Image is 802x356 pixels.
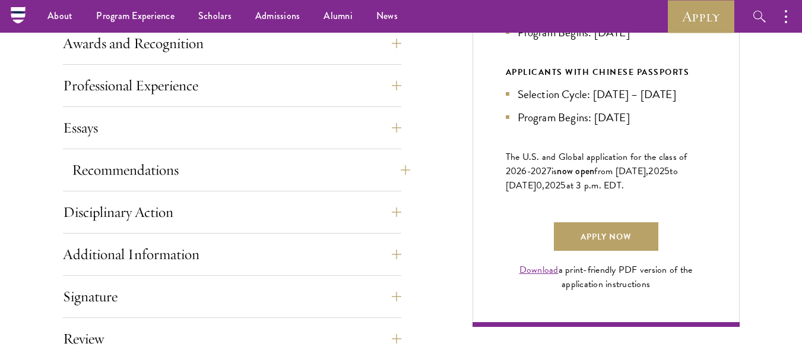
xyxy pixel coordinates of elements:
a: Apply Now [554,222,658,251]
span: is [551,164,557,178]
button: Review [63,325,401,353]
span: -202 [527,164,547,178]
button: Disciplinary Action [63,198,401,226]
span: 202 [545,178,561,193]
span: from [DATE], [594,164,648,178]
span: to [DATE] [506,164,678,193]
span: 0 [536,178,542,193]
span: 5 [560,178,566,193]
button: Professional Experience [63,71,401,100]
span: 5 [664,164,670,178]
div: a print-friendly PDF version of the application instructions [506,263,706,291]
span: , [542,178,544,193]
button: Additional Information [63,240,401,269]
span: now open [557,164,594,178]
li: Program Begins: [DATE] [506,109,706,126]
button: Recommendations [72,156,410,184]
span: The U.S. and Global application for the class of 202 [506,150,687,178]
button: Awards and Recognition [63,29,401,58]
button: Essays [63,114,401,142]
div: APPLICANTS WITH CHINESE PASSPORTS [506,65,706,80]
a: Download [519,263,559,277]
li: Selection Cycle: [DATE] – [DATE] [506,86,706,103]
span: at 3 p.m. EDT. [566,178,625,193]
span: 202 [648,164,664,178]
span: 6 [521,164,527,178]
span: 7 [547,164,551,178]
button: Signature [63,282,401,311]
